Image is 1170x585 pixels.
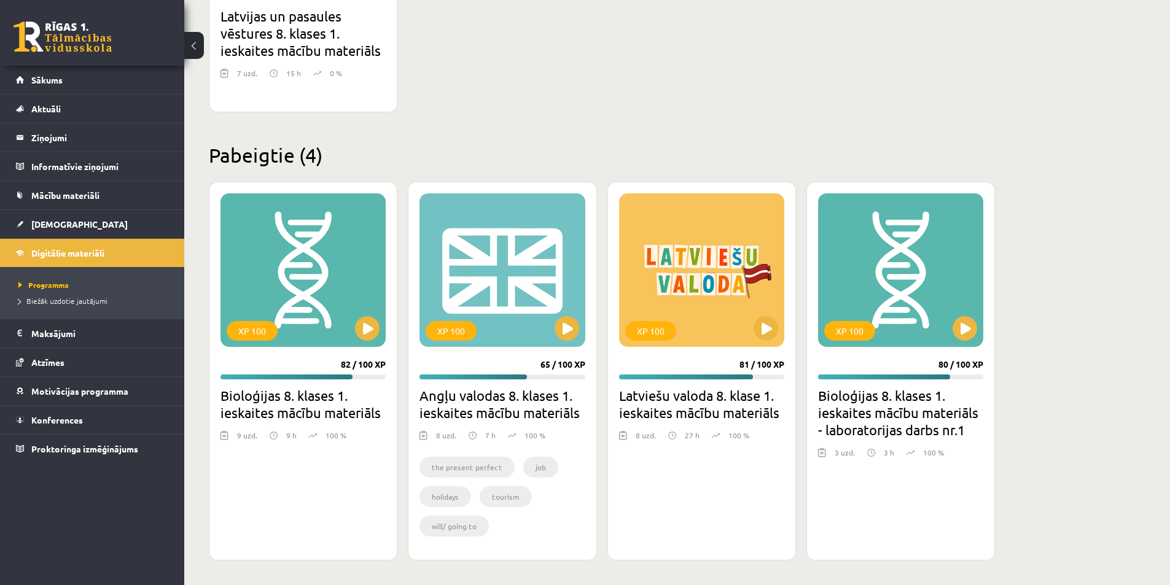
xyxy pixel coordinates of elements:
[485,430,496,441] p: 7 h
[31,319,169,347] legend: Maksājumi
[286,68,301,79] p: 15 h
[220,387,386,421] h2: Bioloģijas 8. klases 1. ieskaites mācību materiāls
[16,319,169,347] a: Maksājumi
[436,430,456,448] div: 8 uzd.
[728,430,749,441] p: 100 %
[31,123,169,152] legend: Ziņojumi
[419,387,585,421] h2: Angļu valodas 8. klases 1. ieskaites mācību materiāls
[31,443,138,454] span: Proktoringa izmēģinājums
[330,68,342,79] p: 0 %
[326,430,346,441] p: 100 %
[16,377,169,405] a: Motivācijas programma
[16,435,169,463] a: Proktoringa izmēģinājums
[818,387,983,438] h2: Bioloģijas 8. klases 1. ieskaites mācību materiāls - laboratorijas darbs nr.1
[16,123,169,152] a: Ziņojumi
[31,74,63,85] span: Sākums
[923,447,944,458] p: 100 %
[209,143,995,167] h2: Pabeigtie (4)
[227,321,278,341] div: XP 100
[419,457,515,478] li: the present perfect
[31,152,169,180] legend: Informatīvie ziņojumi
[286,430,297,441] p: 9 h
[16,348,169,376] a: Atzīmes
[16,181,169,209] a: Mācību materiāli
[419,486,471,507] li: holidays
[685,430,700,441] p: 27 h
[18,280,69,290] span: Programma
[18,279,172,290] a: Programma
[31,103,61,114] span: Aktuāli
[824,321,875,341] div: XP 100
[220,7,386,59] h2: Latvijas un pasaules vēstures 8. klases 1. ieskaites mācību materiāls
[237,68,257,86] div: 7 uzd.
[31,190,99,201] span: Mācību materiāli
[31,247,104,258] span: Digitālie materiāli
[636,430,656,448] div: 8 uzd.
[419,516,489,537] li: will/ going to
[16,239,169,267] a: Digitālie materiāli
[237,430,257,448] div: 9 uzd.
[525,430,545,441] p: 100 %
[16,66,169,94] a: Sākums
[884,447,894,458] p: 3 h
[31,219,128,230] span: [DEMOGRAPHIC_DATA]
[619,387,784,421] h2: Latviešu valoda 8. klase 1. ieskaites mācību materiāls
[625,321,676,341] div: XP 100
[16,406,169,434] a: Konferences
[426,321,477,341] div: XP 100
[31,385,128,397] span: Motivācijas programma
[523,457,558,478] li: job
[16,210,169,238] a: [DEMOGRAPHIC_DATA]
[31,414,83,425] span: Konferences
[18,295,172,306] a: Biežāk uzdotie jautājumi
[14,21,112,52] a: Rīgas 1. Tālmācības vidusskola
[835,447,855,465] div: 3 uzd.
[18,296,107,306] span: Biežāk uzdotie jautājumi
[480,486,532,507] li: tourism
[16,152,169,180] a: Informatīvie ziņojumi
[31,357,64,368] span: Atzīmes
[16,95,169,123] a: Aktuāli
